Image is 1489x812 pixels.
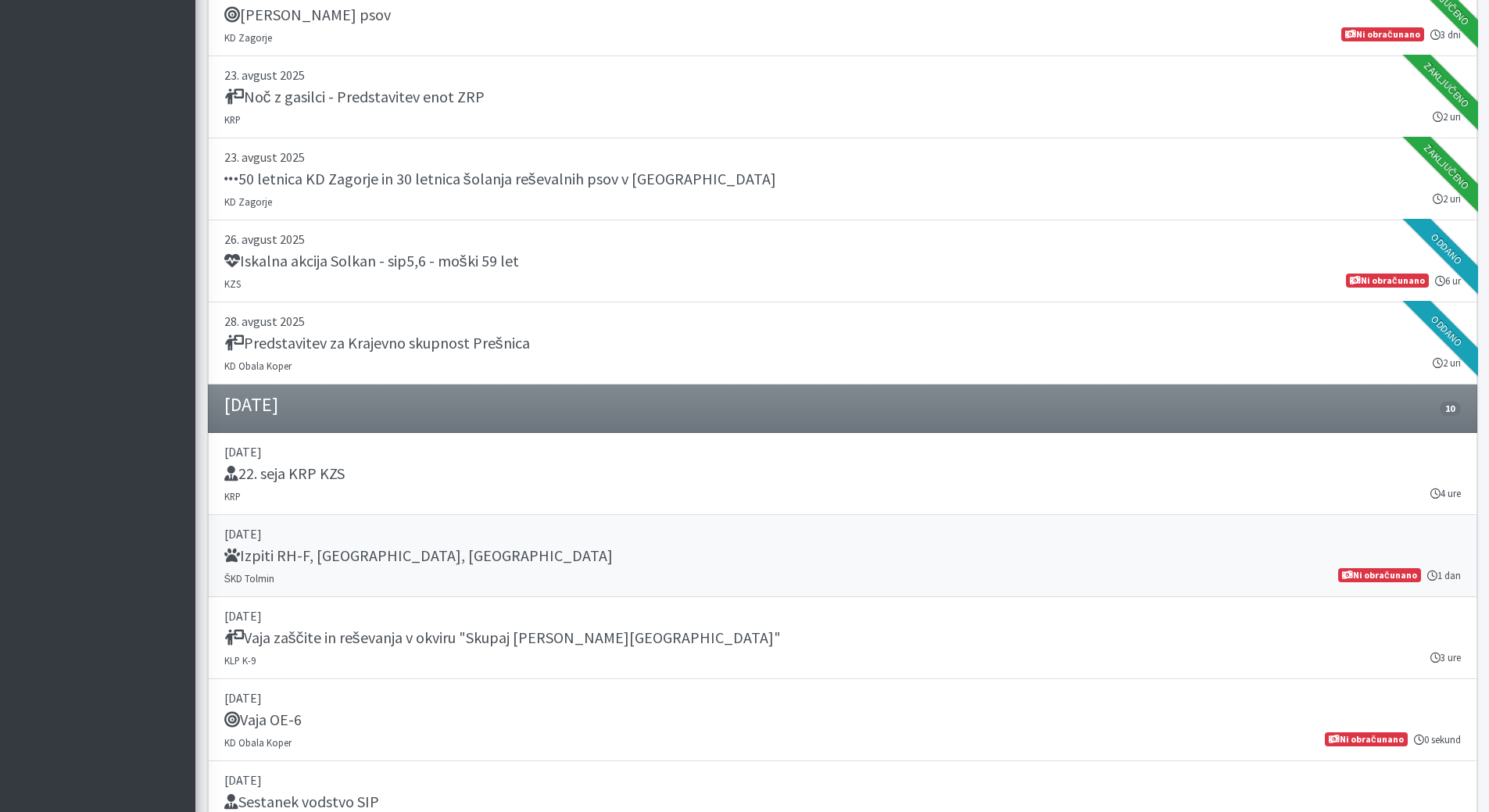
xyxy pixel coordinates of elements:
h5: [PERSON_NAME] psov [224,5,391,24]
h5: Predstavitev za Krajevno skupnost Prešnica [224,334,530,352]
small: 3 ure [1430,650,1461,665]
span: Ni obračunano [1346,274,1428,288]
h5: Sestanek vodstvo SIP [224,792,379,811]
a: 28. avgust 2025 Predstavitev za Krajevno skupnost Prešnica KD Obala Koper 2 uri Oddano [208,302,1477,385]
small: KRP [224,490,241,503]
span: Ni obračunano [1341,27,1423,41]
a: 23. avgust 2025 50 letnica KD Zagorje in 30 letnica šolanja reševalnih psov v [GEOGRAPHIC_DATA] K... [208,138,1477,220]
h5: Vaja OE-6 [224,710,302,729]
p: [DATE] [224,524,1461,543]
p: 26. avgust 2025 [224,230,1461,249]
span: Ni obračunano [1325,732,1407,746]
small: 1 dan [1427,568,1461,583]
h5: Vaja zaščite in reševanja v okviru "Skupaj [PERSON_NAME][GEOGRAPHIC_DATA]" [224,628,781,647]
small: KRP [224,113,241,126]
small: ŠKD Tolmin [224,572,275,585]
h5: Noč z gasilci - Predstavitev enot ZRP [224,88,485,106]
small: KD Zagorje [224,31,272,44]
span: 10 [1440,402,1460,416]
p: [DATE] [224,689,1461,707]
p: [DATE] [224,442,1461,461]
small: 4 ure [1430,486,1461,501]
span: Ni obračunano [1338,568,1420,582]
small: KD Obala Koper [224,736,292,749]
h5: 50 letnica KD Zagorje in 30 letnica šolanja reševalnih psov v [GEOGRAPHIC_DATA] [224,170,776,188]
small: 0 sekund [1414,732,1461,747]
p: [DATE] [224,771,1461,789]
p: 28. avgust 2025 [224,312,1461,331]
a: [DATE] Vaja OE-6 KD Obala Koper 0 sekund Ni obračunano [208,679,1477,761]
p: 23. avgust 2025 [224,66,1461,84]
small: KD Zagorje [224,195,272,208]
a: [DATE] Vaja zaščite in reševanja v okviru "Skupaj [PERSON_NAME][GEOGRAPHIC_DATA]" KLP K-9 3 ure [208,597,1477,679]
small: KZS [224,277,241,290]
small: KLP K-9 [224,654,256,667]
h5: 22. seja KRP KZS [224,464,345,483]
a: 23. avgust 2025 Noč z gasilci - Predstavitev enot ZRP KRP 2 uri Zaključeno [208,56,1477,138]
p: 23. avgust 2025 [224,148,1461,166]
small: KD Obala Koper [224,359,292,372]
p: [DATE] [224,606,1461,625]
h5: Izpiti RH-F, [GEOGRAPHIC_DATA], [GEOGRAPHIC_DATA] [224,546,613,565]
a: 26. avgust 2025 Iskalna akcija Solkan - sip5,6 - moški 59 let KZS 6 ur Ni obračunano Oddano [208,220,1477,302]
h5: Iskalna akcija Solkan - sip5,6 - moški 59 let [224,252,519,270]
a: [DATE] Izpiti RH-F, [GEOGRAPHIC_DATA], [GEOGRAPHIC_DATA] ŠKD Tolmin 1 dan Ni obračunano [208,515,1477,597]
h4: [DATE] [224,394,278,417]
a: [DATE] 22. seja KRP KZS KRP 4 ure [208,433,1477,515]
